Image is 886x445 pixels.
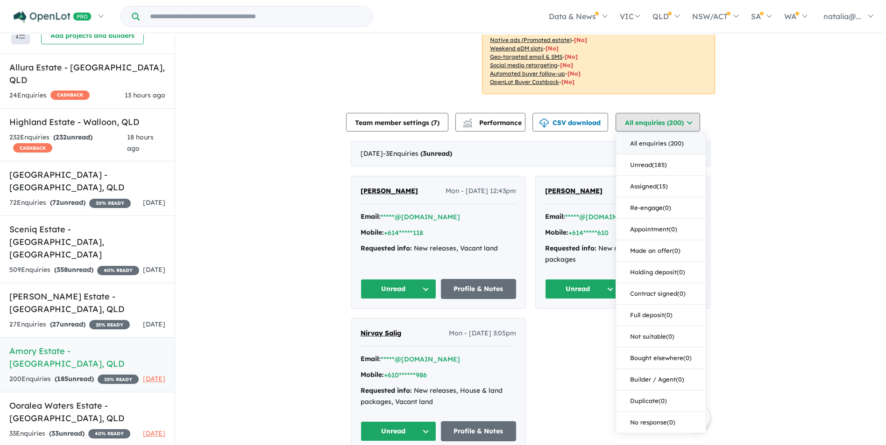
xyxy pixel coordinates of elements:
[361,355,381,363] strong: Email:
[616,133,706,154] button: All enquiries (200)
[616,113,700,132] button: All enquiries (200)
[9,345,165,370] h5: Amory Estate - [GEOGRAPHIC_DATA] , QLD
[89,199,131,208] span: 30 % READY
[616,348,706,369] button: Bought elsewhere(0)
[143,198,165,207] span: [DATE]
[616,390,706,412] button: Duplicate(0)
[54,265,93,274] strong: ( unread)
[9,223,165,261] h5: Sceniq Estate - [GEOGRAPHIC_DATA] , [GEOGRAPHIC_DATA]
[361,370,384,379] strong: Mobile:
[616,412,706,433] button: No response(0)
[361,329,401,337] span: Nirvay Salig
[9,116,165,128] h5: Highland Estate - Walloon , QLD
[361,186,418,197] a: [PERSON_NAME]
[9,168,165,194] h5: [GEOGRAPHIC_DATA] - [GEOGRAPHIC_DATA] , QLD
[50,320,85,328] strong: ( unread)
[361,385,516,408] div: New releases, House & land packages, Vacant land
[9,132,127,154] div: 232 Enquir ies
[50,90,90,100] span: CASHBACK
[616,154,706,176] button: Unread(185)
[616,369,706,390] button: Builder / Agent(0)
[574,36,587,43] span: [No]
[545,243,701,265] div: New releases, House & land packages
[51,429,59,438] span: 33
[532,113,608,132] button: CSV download
[346,113,448,132] button: Team member settings (7)
[361,421,436,441] button: Unread
[616,262,706,283] button: Holding deposit(0)
[823,12,861,21] span: natalia@...
[545,212,565,221] strong: Email:
[616,283,706,305] button: Contract signed(0)
[383,149,452,158] span: - 3 Enquir ies
[464,118,522,127] span: Performance
[16,32,25,39] img: sort.svg
[49,429,85,438] strong: ( unread)
[52,198,60,207] span: 72
[441,421,517,441] a: Profile & Notes
[539,118,549,128] img: download icon
[441,279,517,299] a: Profile & Notes
[449,328,516,339] span: Mon - [DATE] 3:05pm
[13,143,52,153] span: CASHBACK
[546,45,559,52] span: [No]
[41,26,144,44] button: Add projects and builders
[9,399,165,424] h5: Ooralea Waters Estate - [GEOGRAPHIC_DATA] , QLD
[490,53,562,60] u: Geo-targeted email & SMS
[9,197,131,209] div: 72 Enquir ies
[463,121,472,127] img: bar-chart.svg
[125,91,165,99] span: 13 hours ago
[545,187,602,195] span: [PERSON_NAME]
[361,244,412,252] strong: Requested info:
[143,375,165,383] span: [DATE]
[616,197,706,219] button: Re-engage(0)
[361,212,381,221] strong: Email:
[53,133,92,141] strong: ( unread)
[361,187,418,195] span: [PERSON_NAME]
[616,240,706,262] button: Made an offer(0)
[463,118,472,124] img: line-chart.svg
[490,45,543,52] u: Weekend eDM slots
[9,290,165,315] h5: [PERSON_NAME] Estate - [GEOGRAPHIC_DATA] , QLD
[423,149,426,158] span: 3
[616,132,706,433] div: All enquiries (200)
[143,429,165,438] span: [DATE]
[361,279,436,299] button: Unread
[52,320,60,328] span: 27
[455,113,525,132] button: Performance
[9,264,139,276] div: 509 Enquir ies
[561,78,574,85] span: [No]
[143,320,165,328] span: [DATE]
[143,265,165,274] span: [DATE]
[616,305,706,326] button: Full deposit(0)
[50,198,85,207] strong: ( unread)
[9,90,90,101] div: 24 Enquir ies
[545,244,596,252] strong: Requested info:
[616,176,706,197] button: Assigned(15)
[57,265,68,274] span: 358
[490,62,558,69] u: Social media retargeting
[98,375,139,384] span: 35 % READY
[565,28,579,35] span: [ Yes ]
[361,386,412,395] strong: Requested info:
[490,70,565,77] u: Automated buyer follow-up
[616,326,706,348] button: Not suitable(0)
[89,320,130,329] span: 25 % READY
[616,219,706,240] button: Appointment(0)
[14,11,92,23] img: Openlot PRO Logo White
[361,243,516,254] div: New releases, Vacant land
[97,266,139,275] span: 40 % READY
[565,53,578,60] span: [No]
[420,149,452,158] strong: ( unread)
[9,374,139,385] div: 200 Enquir ies
[490,78,559,85] u: OpenLot Buyer Cashback
[9,428,130,439] div: 33 Enquir ies
[490,28,563,35] u: Invite your team members
[56,133,67,141] span: 232
[490,36,572,43] u: Native ads (Promoted estate)
[351,141,710,167] div: [DATE]
[127,133,154,153] span: 18 hours ago
[545,228,568,236] strong: Mobile:
[9,61,165,86] h5: Allura Estate - [GEOGRAPHIC_DATA] , QLD
[567,70,581,77] span: [No]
